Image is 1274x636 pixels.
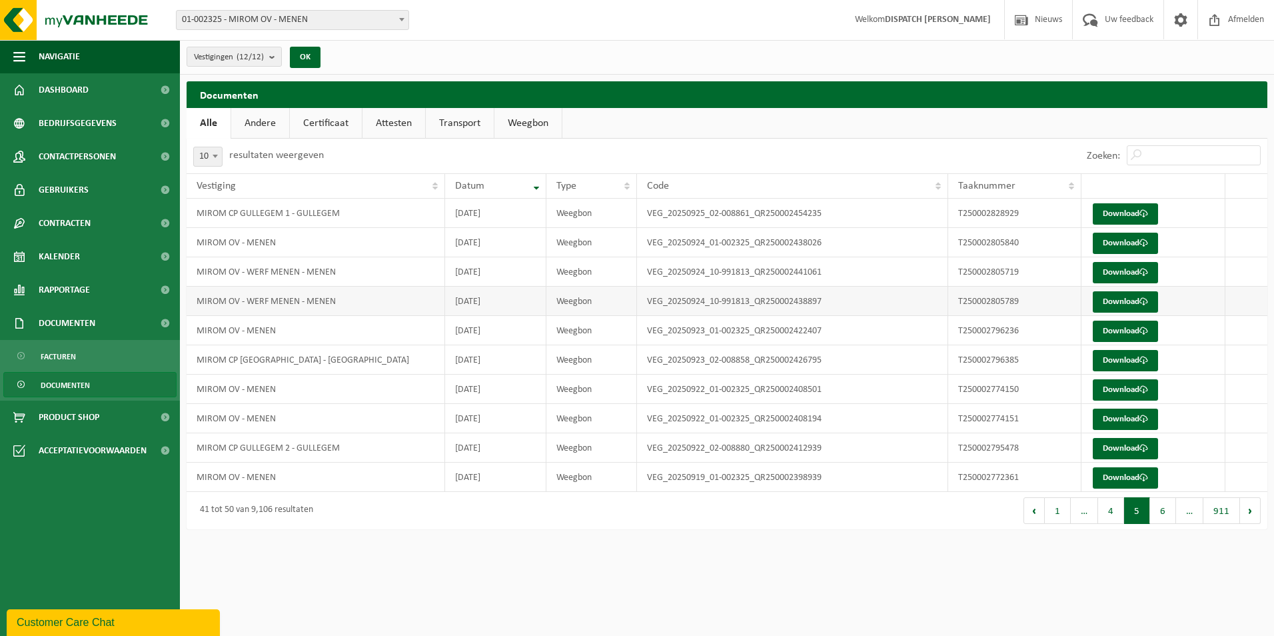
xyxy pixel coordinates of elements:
a: Download [1093,233,1158,254]
span: Navigatie [39,40,80,73]
span: … [1071,497,1098,524]
td: VEG_20250924_10-991813_QR250002438897 [637,287,949,316]
td: MIROM OV - WERF MENEN - MENEN [187,287,445,316]
span: 10 [194,147,222,166]
td: T250002772361 [948,463,1081,492]
a: Download [1093,321,1158,342]
span: Bedrijfsgegevens [39,107,117,140]
td: Weegbon [546,257,636,287]
td: MIROM CP GULLEGEM 1 - GULLEGEM [187,199,445,228]
td: T250002774151 [948,404,1081,433]
td: [DATE] [445,463,547,492]
td: T250002796385 [948,345,1081,375]
a: Download [1093,379,1158,401]
td: VEG_20250922_02-008880_QR250002412939 [637,433,949,463]
td: MIROM OV - MENEN [187,404,445,433]
span: Acceptatievoorwaarden [39,434,147,467]
td: Weegbon [546,375,636,404]
button: 6 [1150,497,1176,524]
span: Datum [455,181,484,191]
span: Rapportage [39,273,90,307]
a: Download [1093,203,1158,225]
span: Facturen [41,344,76,369]
a: Transport [426,108,494,139]
button: Previous [1023,497,1045,524]
a: Andere [231,108,289,139]
td: MIROM OV - MENEN [187,228,445,257]
a: Weegbon [494,108,562,139]
h2: Documenten [187,81,1267,107]
count: (12/12) [237,53,264,61]
td: VEG_20250919_01-002325_QR250002398939 [637,463,949,492]
a: Attesten [362,108,425,139]
button: Vestigingen(12/12) [187,47,282,67]
button: 5 [1124,497,1150,524]
td: T250002805789 [948,287,1081,316]
td: Weegbon [546,199,636,228]
td: MIROM OV - MENEN [187,375,445,404]
td: [DATE] [445,316,547,345]
a: Download [1093,262,1158,283]
td: VEG_20250922_01-002325_QR250002408194 [637,404,949,433]
span: Contracten [39,207,91,240]
td: Weegbon [546,433,636,463]
a: Download [1093,467,1158,489]
span: Documenten [41,373,90,398]
td: [DATE] [445,375,547,404]
td: Weegbon [546,463,636,492]
span: 10 [193,147,223,167]
td: T250002774150 [948,375,1081,404]
td: MIROM OV - MENEN [187,463,445,492]
a: Download [1093,438,1158,459]
td: MIROM OV - WERF MENEN - MENEN [187,257,445,287]
a: Facturen [3,343,177,369]
span: Contactpersonen [39,140,116,173]
button: 911 [1203,497,1240,524]
td: [DATE] [445,404,547,433]
strong: DISPATCH [PERSON_NAME] [885,15,991,25]
td: Weegbon [546,345,636,375]
span: Type [556,181,576,191]
td: T250002795478 [948,433,1081,463]
a: Download [1093,350,1158,371]
td: MIROM CP [GEOGRAPHIC_DATA] - [GEOGRAPHIC_DATA] [187,345,445,375]
a: Documenten [3,372,177,397]
td: VEG_20250922_01-002325_QR250002408501 [637,375,949,404]
td: T250002828929 [948,199,1081,228]
td: VEG_20250923_01-002325_QR250002422407 [637,316,949,345]
td: Weegbon [546,228,636,257]
label: Zoeken: [1087,151,1120,161]
td: VEG_20250923_02-008858_QR250002426795 [637,345,949,375]
span: Documenten [39,307,95,340]
td: T250002796236 [948,316,1081,345]
button: 4 [1098,497,1124,524]
td: [DATE] [445,257,547,287]
td: [DATE] [445,199,547,228]
a: Certificaat [290,108,362,139]
td: T250002805840 [948,228,1081,257]
span: Kalender [39,240,80,273]
a: Download [1093,291,1158,313]
div: 41 tot 50 van 9,106 resultaten [193,499,313,523]
button: Next [1240,497,1261,524]
td: Weegbon [546,287,636,316]
span: … [1176,497,1203,524]
a: Alle [187,108,231,139]
td: [DATE] [445,345,547,375]
td: T250002805719 [948,257,1081,287]
span: Vestigingen [194,47,264,67]
td: Weegbon [546,404,636,433]
td: [DATE] [445,287,547,316]
td: MIROM OV - MENEN [187,316,445,345]
span: Gebruikers [39,173,89,207]
iframe: chat widget [7,607,223,636]
td: MIROM CP GULLEGEM 2 - GULLEGEM [187,433,445,463]
span: Dashboard [39,73,89,107]
td: VEG_20250924_10-991813_QR250002441061 [637,257,949,287]
span: Code [647,181,669,191]
td: VEG_20250925_02-008861_QR250002454235 [637,199,949,228]
td: Weegbon [546,316,636,345]
span: 01-002325 - MIROM OV - MENEN [176,10,409,30]
span: Product Shop [39,401,99,434]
